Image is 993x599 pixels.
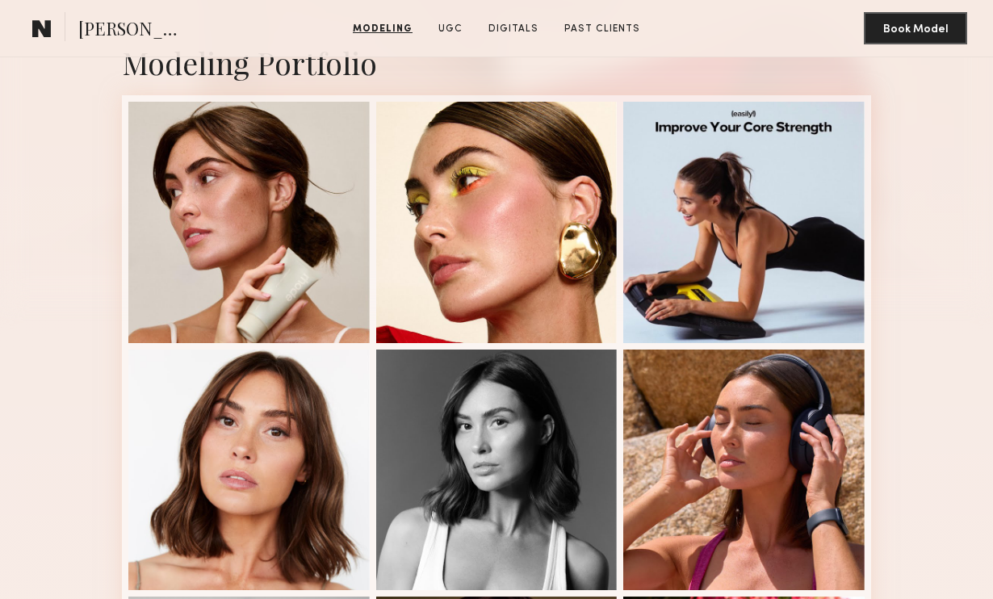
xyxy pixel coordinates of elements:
div: Modeling Portfolio [122,43,871,82]
a: Book Model [864,21,967,35]
a: UGC [432,22,469,36]
a: Past Clients [558,22,647,36]
a: Digitals [482,22,545,36]
a: Modeling [346,22,419,36]
span: [PERSON_NAME] [78,16,191,44]
button: Book Model [864,12,967,44]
